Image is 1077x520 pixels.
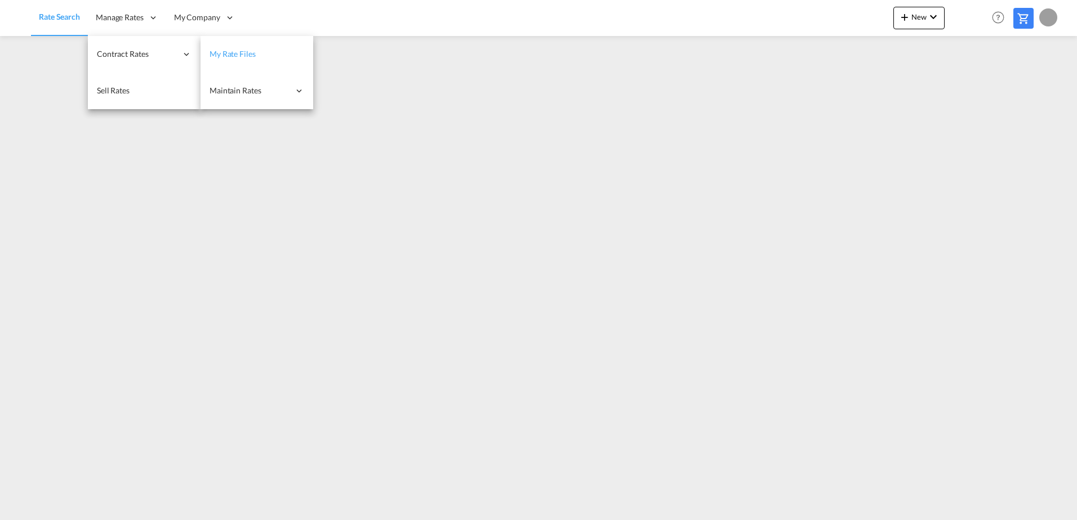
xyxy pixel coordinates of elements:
span: New [898,12,940,21]
span: Manage Rates [96,12,144,23]
span: Maintain Rates [210,85,290,96]
span: Sell Rates [97,86,130,95]
div: Help [989,8,1013,28]
a: Sell Rates [88,73,201,109]
span: Rate Search [39,12,80,21]
span: My Rate Files [210,49,256,59]
div: Contract Rates [88,36,201,73]
span: My Company [174,12,220,23]
md-icon: icon-chevron-down [927,10,940,24]
span: Contract Rates [97,48,177,60]
button: icon-plus 400-fgNewicon-chevron-down [893,7,945,29]
span: Help [989,8,1008,27]
md-icon: icon-plus 400-fg [898,10,911,24]
a: My Rate Files [201,36,313,73]
div: Maintain Rates [201,73,313,109]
